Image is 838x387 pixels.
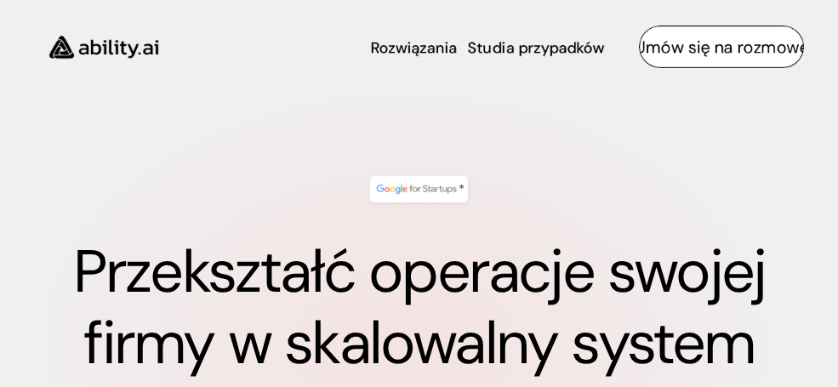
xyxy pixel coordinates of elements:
a: Umów się na rozmowę [639,26,804,68]
font: Studia przypadków [468,37,605,58]
a: Rozwiązania [369,32,459,62]
nav: Główna nawigacja [182,26,804,68]
a: Studia przypadków [467,32,605,62]
font: Rozwiązania [371,37,458,58]
font: Umów się na rozmowę [635,36,809,58]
